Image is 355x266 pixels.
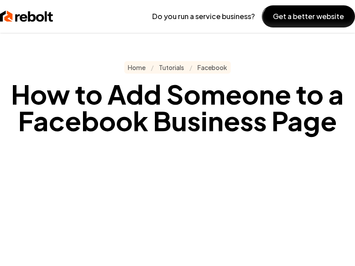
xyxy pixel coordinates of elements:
[159,63,184,72] a: Tutorials
[128,63,146,72] a: Home
[151,63,154,72] span: /
[7,81,348,134] h1: How to Add Someone to a Facebook Business Page
[262,5,355,27] button: Get a better website
[189,63,192,72] span: /
[152,11,255,22] p: Do you run a service business?
[197,63,227,72] a: Facebook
